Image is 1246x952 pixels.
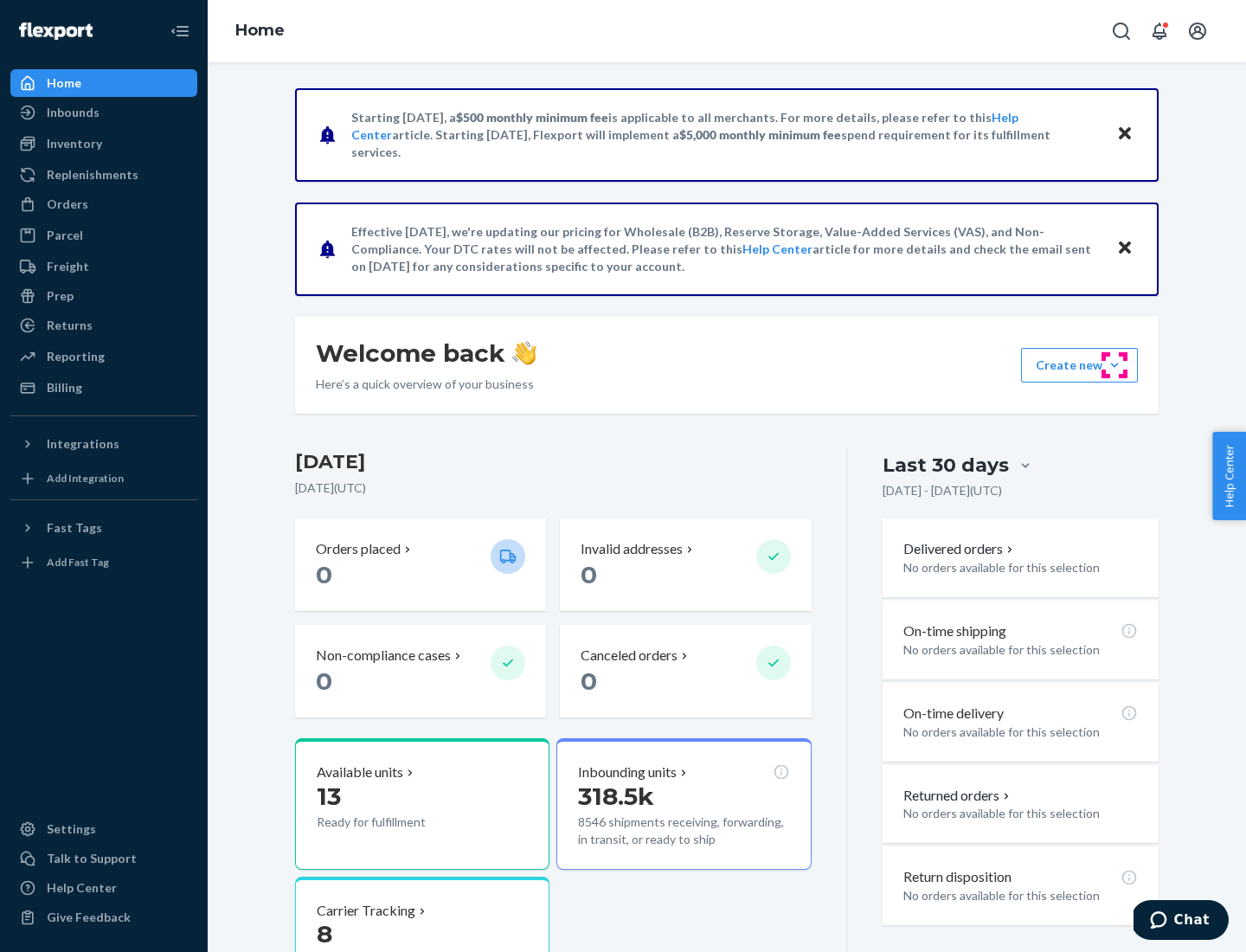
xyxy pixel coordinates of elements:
a: Help Center [10,874,197,902]
span: $5,000 monthly minimum fee [679,127,841,142]
p: Starting [DATE], a is applicable to all merchants. For more details, please refer to this article... [351,109,1100,161]
a: Add Fast Tag [10,549,197,576]
a: Reporting [10,343,197,370]
a: Home [235,21,285,40]
button: Invalid addresses 0 [560,518,811,611]
img: Flexport logo [19,23,93,40]
span: 0 [581,560,597,589]
span: $500 monthly minimum fee [456,110,608,125]
p: No orders available for this selection [903,724,1138,741]
button: Close Navigation [163,14,197,48]
p: Here’s a quick overview of your business [316,376,536,393]
button: Available units13Ready for fulfillment [295,738,549,870]
div: Billing [47,379,82,396]
h3: [DATE] [295,448,812,476]
button: Give Feedback [10,904,197,931]
div: Inventory [47,135,102,152]
div: Add Integration [47,471,124,486]
a: Home [10,69,197,97]
h1: Welcome back [316,338,536,369]
span: 8 [317,919,332,949]
iframe: Opens a widget where you can chat to one of our agents [1134,900,1229,943]
button: Integrations [10,430,197,458]
button: Create new [1021,348,1138,383]
p: Invalid addresses [581,539,683,559]
p: Orders placed [316,539,401,559]
button: Open account menu [1180,14,1215,48]
span: 0 [316,560,332,589]
p: Return disposition [903,867,1012,887]
p: Ready for fulfillment [317,814,477,831]
div: Add Fast Tag [47,555,109,569]
p: On-time shipping [903,621,1006,641]
span: 318.5k [578,782,654,811]
p: On-time delivery [903,704,1004,724]
button: Inbounding units318.5k8546 shipments receiving, forwarding, in transit, or ready to ship [556,738,811,870]
p: Carrier Tracking [317,901,415,921]
ol: breadcrumbs [222,6,299,56]
div: Prep [47,287,74,305]
div: Replenishments [47,166,138,183]
p: Non-compliance cases [316,646,451,666]
span: 0 [581,666,597,696]
div: Integrations [47,435,119,453]
button: Delivered orders [903,539,1017,559]
a: Billing [10,374,197,402]
p: Inbounding units [578,762,677,782]
a: Help Center [742,241,812,256]
div: Inbounds [47,104,100,121]
a: Freight [10,253,197,280]
div: Last 30 days [883,452,1009,479]
div: Freight [47,258,89,275]
div: Give Feedback [47,909,131,926]
button: Canceled orders 0 [560,625,811,717]
a: Add Integration [10,465,197,492]
button: Talk to Support [10,845,197,872]
p: [DATE] - [DATE] ( UTC ) [883,482,1002,499]
img: hand-wave emoji [512,341,536,365]
p: No orders available for this selection [903,641,1138,659]
div: Fast Tags [47,519,102,537]
a: Replenishments [10,161,197,189]
p: Canceled orders [581,646,678,666]
a: Settings [10,815,197,843]
a: Orders [10,190,197,218]
span: 13 [317,782,341,811]
p: No orders available for this selection [903,559,1138,576]
button: Non-compliance cases 0 [295,625,546,717]
p: 8546 shipments receiving, forwarding, in transit, or ready to ship [578,814,789,848]
a: Parcel [10,222,197,249]
a: Inbounds [10,99,197,126]
div: Parcel [47,227,83,244]
a: Inventory [10,130,197,158]
button: Returned orders [903,786,1013,806]
button: Help Center [1212,432,1246,520]
div: Help Center [47,879,117,897]
div: Settings [47,820,96,838]
p: [DATE] ( UTC ) [295,479,812,497]
div: Talk to Support [47,850,137,867]
a: Prep [10,282,197,310]
div: Orders [47,196,88,213]
button: Fast Tags [10,514,197,542]
div: Returns [47,317,93,334]
button: Open notifications [1142,14,1177,48]
button: Close [1114,236,1136,261]
div: Reporting [47,348,105,365]
p: Effective [DATE], we're updating our pricing for Wholesale (B2B), Reserve Storage, Value-Added Se... [351,223,1100,275]
button: Close [1114,122,1136,147]
p: No orders available for this selection [903,887,1138,904]
button: Open Search Box [1104,14,1139,48]
a: Returns [10,312,197,339]
div: Home [47,74,81,92]
button: Orders placed 0 [295,518,546,611]
p: Available units [317,762,403,782]
p: No orders available for this selection [903,805,1138,822]
span: 0 [316,666,332,696]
